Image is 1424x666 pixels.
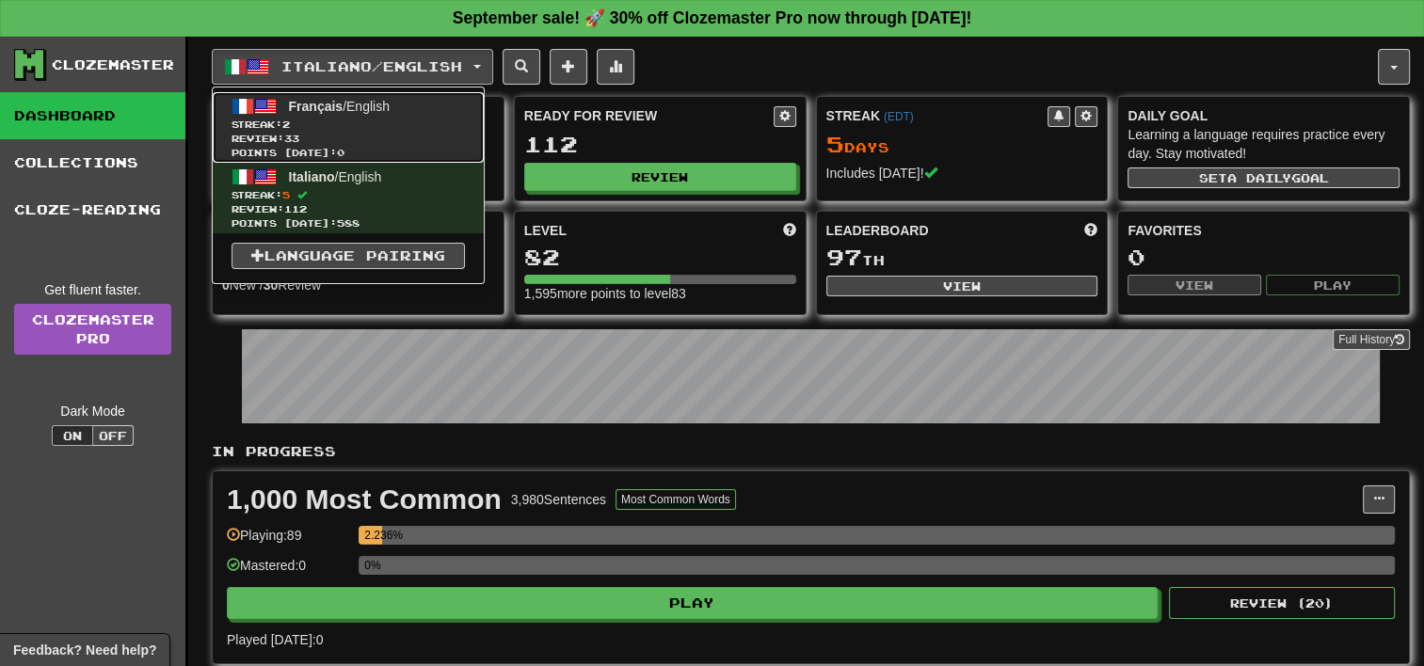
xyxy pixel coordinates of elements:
[511,490,606,509] div: 3,980 Sentences
[14,280,171,299] div: Get fluent faster.
[232,146,465,160] span: Points [DATE]: 0
[227,587,1158,619] button: Play
[503,49,540,85] button: Search sentences
[524,163,796,191] button: Review
[524,246,796,269] div: 82
[826,221,929,240] span: Leaderboard
[364,526,381,545] div: 2.236%
[232,216,465,230] span: Points [DATE]: 588
[52,55,174,74] div: Clozemaster
[616,489,736,510] button: Most Common Words
[227,556,349,587] div: Mastered: 0
[1128,167,1400,188] button: Seta dailygoal
[213,92,484,163] a: Français/EnglishStreak:2 Review:33Points [DATE]:0
[1084,221,1097,240] span: This week in points, UTC
[232,132,465,146] span: Review: 33
[281,58,462,74] span: Italiano / English
[783,221,796,240] span: Score more points to level up
[232,243,465,269] a: Language Pairing
[13,641,156,659] span: Open feedback widget
[232,118,465,132] span: Streak:
[227,526,349,557] div: Playing: 89
[1266,275,1400,295] button: Play
[1333,329,1410,350] button: Full History
[14,304,171,355] a: ClozemasterPro
[1128,221,1400,240] div: Favorites
[1128,246,1400,269] div: 0
[289,169,335,184] span: Italiano
[213,163,484,233] a: Italiano/EnglishStreak:5 Review:112Points [DATE]:588
[222,277,230,293] strong: 0
[1169,587,1395,619] button: Review (20)
[826,244,862,270] span: 97
[289,99,390,114] span: / English
[1128,125,1400,163] div: Learning a language requires practice every day. Stay motivated!
[524,284,796,303] div: 1,595 more points to level 83
[524,221,567,240] span: Level
[289,99,344,114] span: Français
[826,133,1098,157] div: Day s
[212,442,1410,461] p: In Progress
[222,276,494,294] div: New / Review
[289,169,382,184] span: / English
[227,632,323,647] span: Played [DATE]: 0
[826,246,1098,270] div: th
[826,164,1098,182] div: Includes [DATE]!
[524,106,774,125] div: Ready for Review
[1227,171,1291,184] span: a daily
[826,131,844,157] span: 5
[232,202,465,216] span: Review: 112
[550,49,587,85] button: Add sentence to collection
[826,106,1048,125] div: Streak
[597,49,634,85] button: More stats
[14,402,171,420] div: Dark Mode
[884,110,914,123] a: (EDT)
[227,485,502,514] div: 1,000 Most Common
[453,8,972,27] strong: September sale! 🚀 30% off Clozemaster Pro now through [DATE]!
[1128,275,1261,295] button: View
[264,277,279,293] strong: 30
[282,119,290,130] span: 2
[282,189,290,200] span: 5
[52,425,93,446] button: On
[232,188,465,202] span: Streak:
[212,49,493,85] button: Italiano/English
[92,425,134,446] button: Off
[524,133,796,156] div: 112
[826,276,1098,296] button: View
[1128,106,1400,125] div: Daily Goal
